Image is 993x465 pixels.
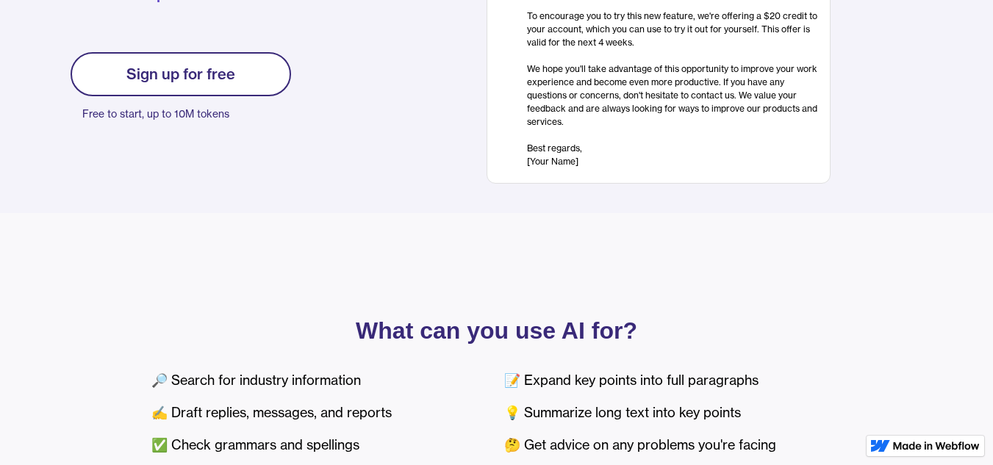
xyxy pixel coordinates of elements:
p: Free to start, up to 10M tokens [82,104,291,124]
a: Sign up for free [71,52,291,96]
div: Sign up for free [126,65,235,83]
p: What can you use AI for? [151,320,842,341]
img: Made in Webflow [893,441,980,450]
